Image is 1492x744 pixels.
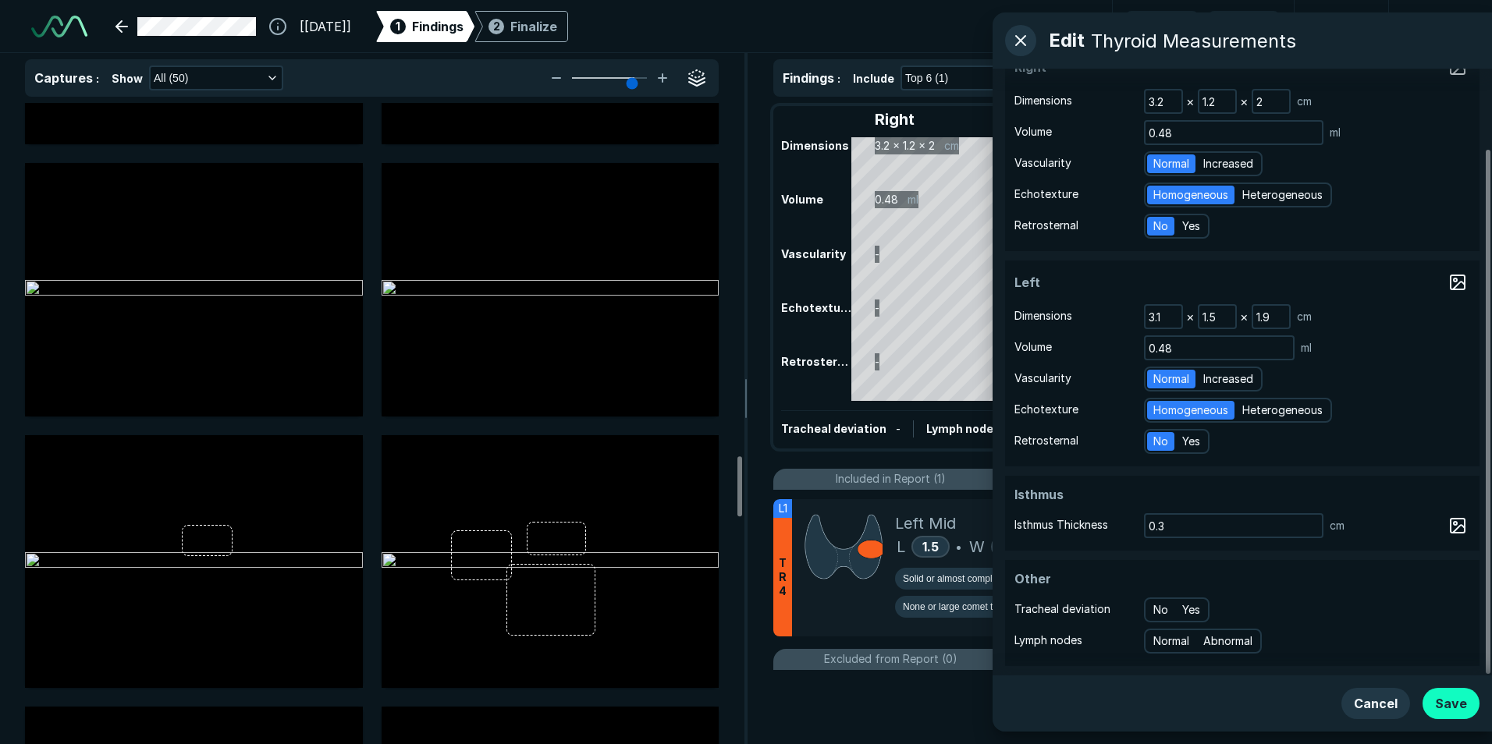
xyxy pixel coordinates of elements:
[836,470,946,487] span: Included in Report (1)
[926,422,1000,435] span: Lymph nodes
[112,70,143,87] span: Show
[1014,569,1131,588] span: Other
[1014,92,1072,109] span: Dimensions
[779,556,787,598] span: T R 4
[412,17,464,36] span: Findings
[1153,402,1228,419] span: Homogeneous
[1153,601,1168,618] span: No
[1203,370,1253,388] span: Increased
[1203,632,1252,650] span: Abnormal
[1153,218,1168,235] span: No
[1049,27,1085,55] span: Edit
[1153,155,1189,172] span: Normal
[300,17,351,36] span: [[DATE]]
[1014,307,1072,324] span: Dimensions
[1014,273,1131,292] span: Left
[1401,11,1467,42] button: avatar-name
[779,500,787,517] span: L1
[956,537,961,556] span: •
[905,69,948,87] span: Top 6 (1)
[1330,124,1341,141] span: ml
[853,70,894,87] span: Include
[1014,516,1108,533] span: Isthmus Thickness
[474,11,568,42] div: 2Finalize
[824,650,957,668] span: Excluded from Report (0)
[1330,517,1345,534] span: cm
[969,535,985,558] span: W
[1182,433,1200,450] span: Yes
[1153,433,1168,450] span: No
[1091,30,1296,52] div: Thyroid Measurements
[903,572,1034,586] span: Solid or almost completely solid
[376,11,474,42] div: 1Findings
[1014,123,1052,140] span: Volume
[1182,218,1200,235] span: Yes
[1014,632,1082,649] span: Lymph nodes
[773,499,1467,636] li: L1TR4Left MidL1.5•W1.4•H0.8cm
[1242,402,1323,419] span: Heterogeneous
[1153,370,1189,388] span: Normal
[781,422,886,435] span: Tracheal deviation
[1182,601,1200,618] span: Yes
[783,70,834,86] span: Findings
[25,9,94,44] a: See-Mode Logo
[837,72,840,85] span: :
[510,17,557,36] div: Finalize
[154,69,188,87] span: All (50)
[1208,11,1280,42] button: Redo
[1301,339,1312,356] span: ml
[1237,90,1252,112] div: ×
[805,512,883,581] img: EZsppYRvZQAAAABJRU5ErkJggg==
[1423,688,1480,719] button: Save
[1183,306,1198,328] div: ×
[1014,154,1071,172] span: Vascularity
[1183,90,1198,112] div: ×
[34,70,93,86] span: Captures
[396,18,400,34] span: 1
[1242,186,1323,204] span: Heterogeneous
[895,512,956,535] span: Left Mid
[96,72,99,85] span: :
[1014,601,1110,618] span: Tracheal deviation
[1125,11,1199,42] button: Undo
[1014,186,1078,203] span: Echotexture
[1014,338,1052,356] span: Volume
[1014,432,1078,449] span: Retrosternal
[1153,186,1228,204] span: Homogeneous
[31,16,87,37] img: See-Mode Logo
[1153,632,1189,650] span: Normal
[897,535,905,558] span: L
[896,422,901,435] span: -
[1014,217,1078,234] span: Retrosternal
[493,18,500,34] span: 2
[1014,401,1078,418] span: Echotexture
[1297,308,1312,325] span: cm
[1341,688,1410,719] button: Cancel
[1203,155,1253,172] span: Increased
[903,600,1038,614] span: None or large comet tail artifacts
[1014,370,1071,387] span: Vascularity
[1014,485,1131,504] span: Isthmus
[1297,93,1312,110] span: cm
[922,539,939,554] span: 1.5
[1237,306,1252,328] div: ×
